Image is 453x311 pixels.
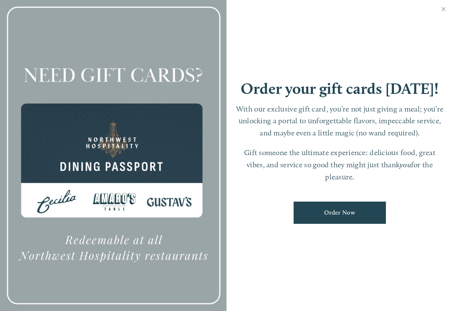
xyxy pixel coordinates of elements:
p: Gift someone the ultimate experience: delicious food, great vibes, and service so good they might... [235,147,445,183]
h1: Order your gift cards [DATE]! [241,81,439,96]
p: With our exclusive gift card, you’re not just giving a meal; you’re unlocking a portal to unforge... [235,103,445,139]
em: you [400,160,411,169]
a: Order Now [294,202,386,224]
